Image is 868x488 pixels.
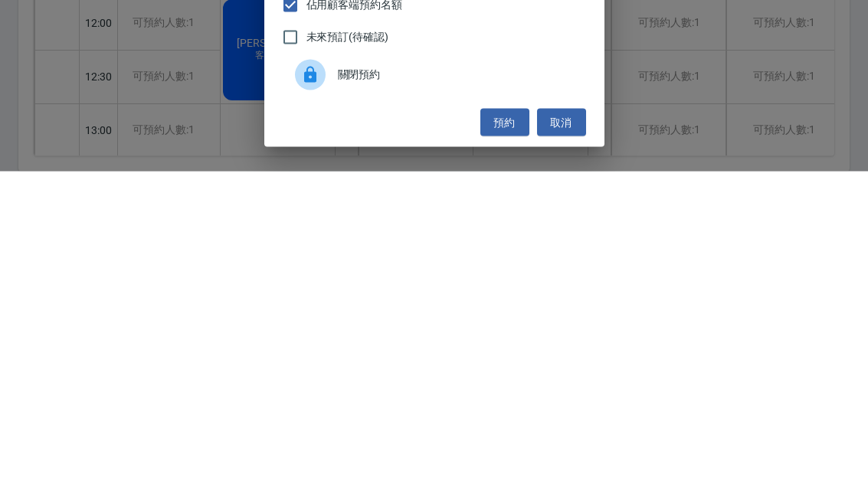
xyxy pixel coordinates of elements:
[306,313,403,329] span: 佔用顧客端預約名額
[293,137,326,149] label: 服務時長
[283,370,586,413] div: 關閉預約
[293,191,310,202] label: 備註
[537,425,586,454] button: 取消
[283,144,586,185] div: 30分鐘
[293,30,331,41] label: 顧客電話
[293,84,331,95] label: 顧客姓名
[338,383,574,399] span: 關閉預約
[306,346,389,362] span: 未來預訂(待確認)
[480,425,529,454] button: 預約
